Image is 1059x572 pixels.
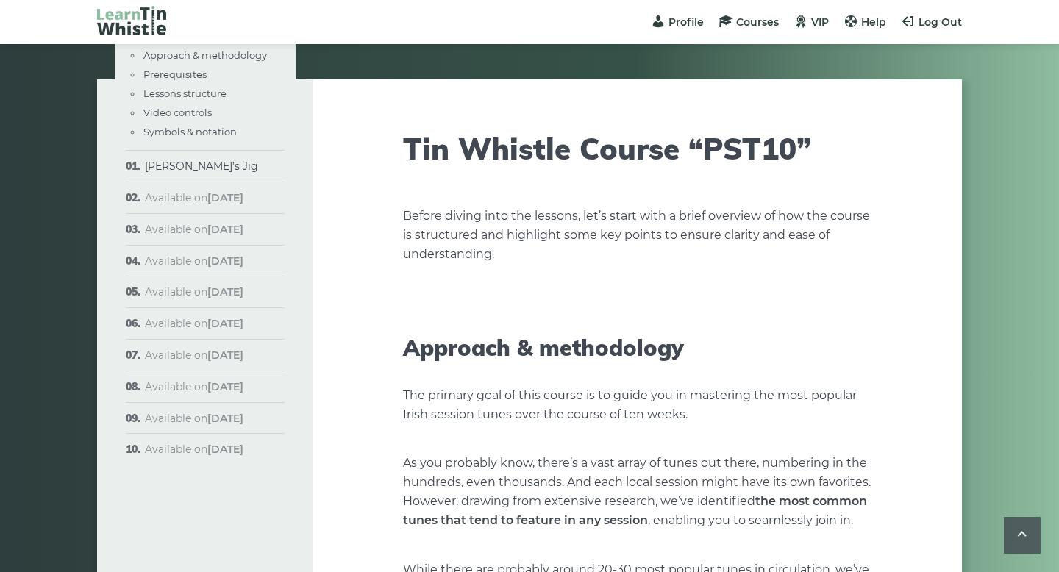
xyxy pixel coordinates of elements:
[811,15,829,29] span: VIP
[143,68,207,80] a: Prerequisites
[651,15,704,29] a: Profile
[844,15,886,29] a: Help
[207,254,243,268] strong: [DATE]
[145,380,243,393] span: Available on
[145,254,243,268] span: Available on
[145,191,243,204] span: Available on
[143,49,267,61] a: Approach & methodology
[403,335,872,361] h2: Approach & methodology
[207,348,243,362] strong: [DATE]
[145,223,243,236] span: Available on
[736,15,779,29] span: Courses
[668,15,704,29] span: Profile
[403,386,872,424] p: The primary goal of this course is to guide you in mastering the most popular Irish session tunes...
[207,317,243,330] strong: [DATE]
[145,285,243,298] span: Available on
[403,131,872,166] h1: Tin Whistle Course “PST10”
[403,454,872,530] p: As you probably know, there’s a vast array of tunes out there, numbering in the hundreds, even th...
[207,285,243,298] strong: [DATE]
[145,348,243,362] span: Available on
[145,412,243,425] span: Available on
[143,87,227,99] a: Lessons structure
[719,15,779,29] a: Courses
[145,160,258,173] a: [PERSON_NAME]’s Jig
[145,443,243,456] span: Available on
[403,207,872,264] p: Before diving into the lessons, let’s start with a brief overview of how the course is structured...
[97,6,166,35] img: LearnTinWhistle.com
[207,412,243,425] strong: [DATE]
[794,15,829,29] a: VIP
[919,15,962,29] span: Log Out
[207,223,243,236] strong: [DATE]
[143,107,212,118] a: Video controls
[143,126,237,137] a: Symbols & notation
[861,15,886,29] span: Help
[207,380,243,393] strong: [DATE]
[145,317,243,330] span: Available on
[901,15,962,29] a: Log Out
[207,443,243,456] strong: [DATE]
[207,191,243,204] strong: [DATE]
